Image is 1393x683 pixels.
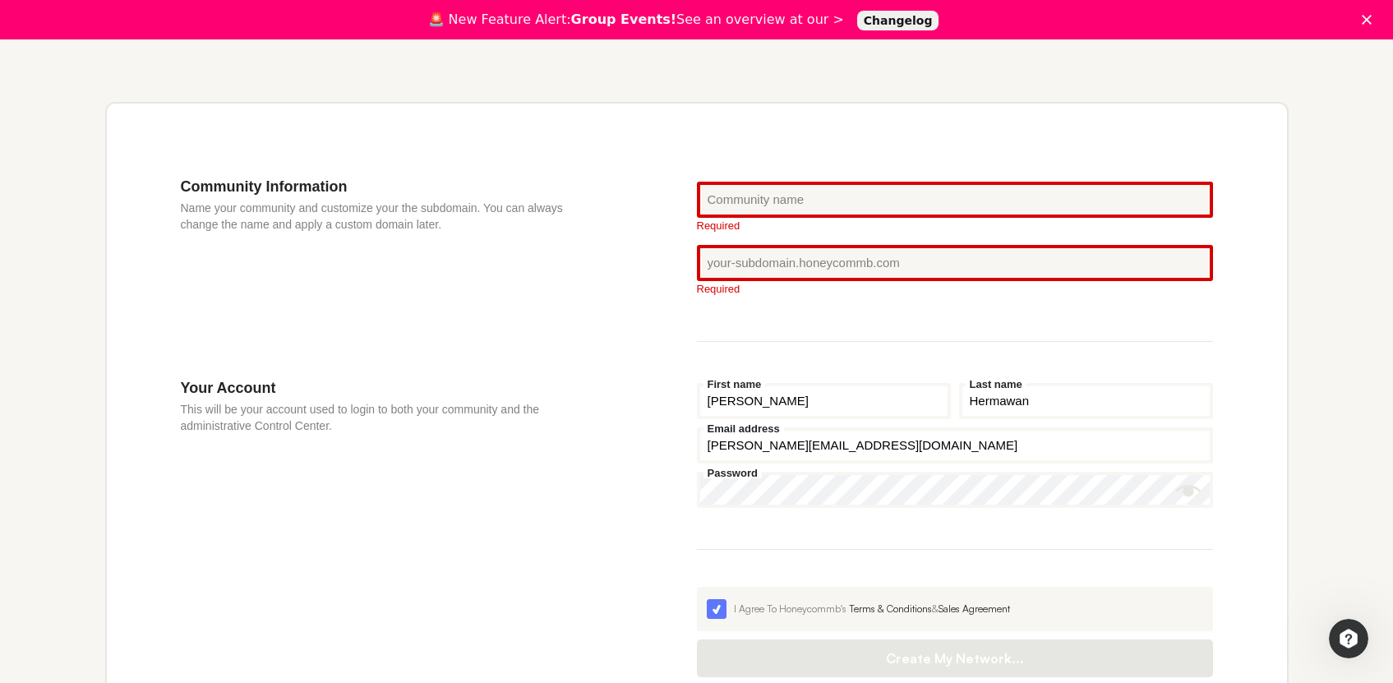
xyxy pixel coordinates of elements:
label: Email address [703,423,784,434]
div: Close [1362,15,1378,25]
label: Password [703,468,762,478]
p: This will be your account used to login to both your community and the administrative Control Cen... [181,401,598,434]
h3: Your Account [181,379,598,397]
input: your-subdomain.honeycommb.com [697,245,1213,281]
input: First name [697,383,951,419]
a: Changelog [857,11,939,30]
label: Last name [966,379,1026,390]
h3: Community Information [181,178,598,196]
button: Create My Network... [697,639,1213,677]
iframe: Intercom live chat [1329,619,1368,658]
div: Required [697,284,1213,294]
a: Sales Agreement [939,602,1010,615]
p: Name your community and customize your the subdomain. You can always change the name and apply a ... [181,200,598,233]
b: Group Events! [571,12,677,27]
div: 🚨 New Feature Alert: See an overview at our > [428,12,844,28]
div: I Agree To Honeycommb's & [734,602,1203,616]
button: Show password [1176,478,1201,503]
input: Last name [959,383,1213,419]
a: Terms & Conditions [849,602,932,615]
div: Required [697,220,1213,231]
input: Email address [697,427,1213,464]
input: Community name [697,182,1213,218]
label: First name [703,379,766,390]
span: Create My Network... [713,650,1197,667]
